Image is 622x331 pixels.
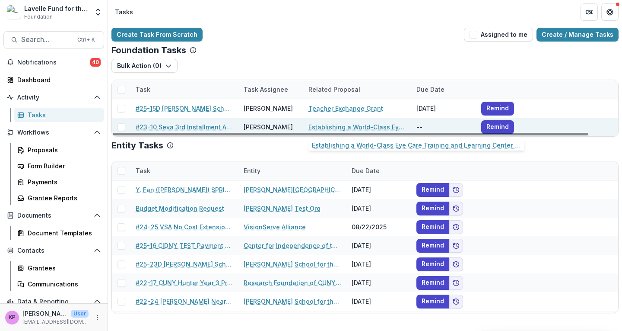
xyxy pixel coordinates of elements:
div: Lavelle Fund for the Blind [24,4,89,13]
span: Data & Reporting [17,298,90,305]
button: Assigned to me [464,28,533,42]
span: Activity [17,94,90,101]
div: Entity [238,161,346,180]
a: #23-10 Seva 3rd Installment Approval & Year 2 Report Summary [136,122,233,132]
div: [DATE] [346,199,411,218]
a: Y. Fan ([PERSON_NAME]) SPRING 2025 Scholarship Voucher [136,185,233,194]
button: Open Workflows [3,125,104,139]
a: Create / Manage Tasks [536,28,619,42]
button: More [92,312,102,323]
div: Tasks [28,110,97,119]
a: #22-24 [PERSON_NAME] Near-Final Report [136,297,233,306]
div: Due Date [411,80,476,99]
div: Dashboard [17,75,97,84]
button: Add to friends [449,239,463,253]
a: VisionServe Alliance [244,222,306,231]
button: Remind [416,276,449,290]
a: #25-16 CIDNY TEST Payment Acknowledgement by [PERSON_NAME] [136,241,233,250]
span: Notifications [17,59,90,66]
div: Task Assignee [238,80,303,99]
a: Form Builder [14,159,104,173]
button: Remind [416,202,449,215]
a: Document Templates [14,226,104,240]
div: Task [130,85,155,94]
div: Document Templates [28,228,97,238]
div: [DATE] [346,273,411,292]
button: Remind [416,183,449,197]
button: Add to friends [449,276,463,290]
div: Entity [238,166,266,175]
p: Foundation Tasks [111,45,186,55]
button: Get Help [601,3,619,21]
div: Related Proposal [303,80,411,99]
button: Open Activity [3,90,104,104]
div: Task [130,80,238,99]
div: Due Date [346,166,385,175]
button: Remind [416,220,449,234]
div: Form Builder [28,161,97,170]
span: Workflows [17,129,90,136]
p: [EMAIL_ADDRESS][DOMAIN_NAME] [22,318,89,326]
div: Due Date [346,161,411,180]
a: Teacher Exchange Grant [308,104,383,113]
a: Establishing a World-Class Eye Care Training and Learning Center in [GEOGRAPHIC_DATA] - 87560551 [308,122,406,132]
button: Open Data & Reporting [3,295,104,309]
span: 40 [90,58,101,67]
div: [PERSON_NAME] [244,122,293,132]
div: [DATE] [346,180,411,199]
a: #25-23D [PERSON_NAME] School One-Time Payment Acknowledgement by [PERSON_NAME] [136,260,233,269]
a: #24-25 VSA No Cost Extension Request [136,222,233,231]
button: Notifications40 [3,55,104,69]
a: Communications [14,277,104,291]
button: Bulk Action (0) [111,59,178,73]
button: Add to friends [449,202,463,215]
a: Budget Modification Request [136,204,224,213]
div: Communications [28,280,97,289]
p: [PERSON_NAME] [22,309,67,318]
div: [DATE] [346,255,411,273]
span: Foundation [24,13,53,21]
button: Add to friends [449,183,463,197]
div: Related Proposal [303,85,365,94]
button: Remind [416,239,449,253]
a: [PERSON_NAME] School for the Blind [244,297,341,306]
div: Task [130,161,238,180]
button: Add to friends [449,257,463,271]
img: Lavelle Fund for the Blind [7,5,21,19]
button: Remind [481,102,514,116]
a: Grantees [14,261,104,275]
button: Open Contacts [3,244,104,257]
a: [PERSON_NAME] Test Org [244,204,321,213]
button: Remind [416,257,449,271]
p: User [71,310,89,318]
span: Search... [21,35,72,44]
span: Documents [17,212,90,219]
div: Proposals [28,145,97,154]
span: Contacts [17,247,90,254]
button: Remind [481,120,514,134]
a: Proposals [14,143,104,157]
button: Open entity switcher [92,3,104,21]
div: [DATE] [346,311,411,329]
a: Grantee Reports [14,191,104,205]
a: Research Foundation of CUNY on behalf of Hunter College of CUNY [244,278,341,287]
a: Center for Independence of the Disabled, [US_STATE] [244,241,341,250]
div: Payments [28,177,97,186]
div: Task Assignee [238,85,293,94]
div: [DATE] [346,292,411,311]
div: Ctrl + K [76,35,97,45]
div: Grantees [28,264,97,273]
a: Dashboard [3,73,104,87]
button: Add to friends [449,295,463,309]
div: [DATE] [411,99,476,118]
div: [DATE] [346,236,411,255]
div: Due Date [411,85,450,94]
button: Remind [416,295,449,309]
a: [PERSON_NAME][GEOGRAPHIC_DATA] [244,185,341,194]
div: Task [130,166,155,175]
